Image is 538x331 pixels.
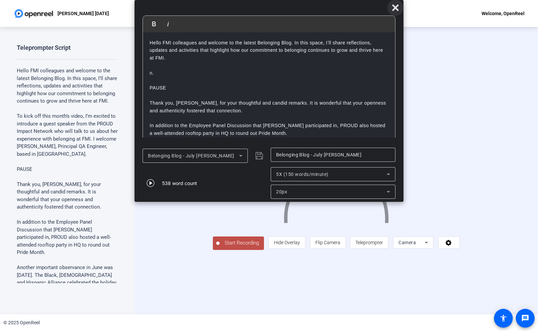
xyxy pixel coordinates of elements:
[162,17,175,31] button: Italic (Ctrl+I)
[276,172,329,177] span: 5X (150 words/minute)
[276,189,287,194] span: 20px
[150,39,388,62] p: Hello FMI colleagues and welcome to the latest Belonging Blog. In this space, I’ll share reflecti...
[17,44,71,52] div: Teleprompter Script
[355,240,383,245] span: Teleprompter
[17,181,118,211] p: Thank you, [PERSON_NAME], for your thoughtful and candid remarks. It is wonderful that your openn...
[148,17,160,31] button: Bold (Ctrl+B)
[398,240,416,245] span: Camera
[148,153,234,158] span: Belonging Blog - July [PERSON_NAME]
[13,7,54,20] img: OpenReel logo
[17,112,118,158] p: To kick off this month’s video, I’m excited to introduce a guest speaker from the PROUD Impact Ne...
[17,165,118,173] p: PAUSE
[150,99,388,114] p: Thank you, [PERSON_NAME], for your thoughtful and candid remarks. It is wonderful that your openn...
[162,180,197,187] div: 538 word count
[150,69,388,77] p: n.
[276,151,390,159] input: Title
[521,314,529,322] mat-icon: message
[17,67,118,105] p: Hello FMI colleagues and welcome to the latest Belonging Blog. In this space, I’ll share reflecti...
[315,240,340,245] span: Flip Camera
[274,240,300,245] span: Hide Overlay
[499,314,507,322] mat-icon: accessibility
[150,122,388,137] p: In addition to the Employee Panel Discussion that [PERSON_NAME] participated in, PROUD also hoste...
[150,84,388,91] p: PAUSE
[57,9,109,17] p: [PERSON_NAME] [DATE]
[17,218,118,256] p: In addition to the Employee Panel Discussion that [PERSON_NAME] participated in, PROUD also hoste...
[3,319,40,326] div: © 2025 OpenReel
[220,239,264,247] span: Start Recording
[482,9,525,17] div: Welcome, OpenReel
